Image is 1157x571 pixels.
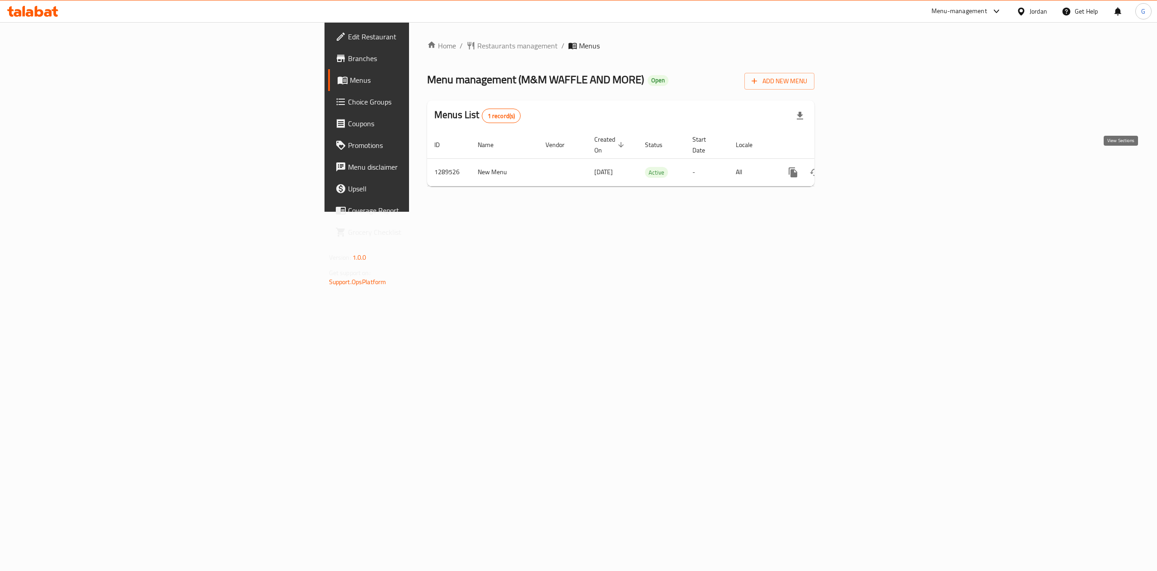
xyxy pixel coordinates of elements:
[348,31,511,42] span: Edit Restaurant
[692,134,718,156] span: Start Date
[729,158,775,186] td: All
[328,26,518,48] a: Edit Restaurant
[348,227,511,238] span: Grocery Checklist
[328,156,518,178] a: Menu disclaimer
[434,108,521,123] h2: Menus List
[348,53,511,64] span: Branches
[744,73,814,90] button: Add New Menu
[648,76,668,84] span: Open
[328,178,518,200] a: Upsell
[348,96,511,107] span: Choice Groups
[329,267,371,279] span: Get support on:
[478,139,505,150] span: Name
[561,40,564,51] li: /
[434,139,452,150] span: ID
[328,91,518,113] a: Choice Groups
[329,252,351,263] span: Version:
[328,200,518,221] a: Coverage Report
[804,162,826,183] button: Change Status
[546,139,576,150] span: Vendor
[328,69,518,91] a: Menus
[348,162,511,172] span: Menu disclaimer
[482,112,521,120] span: 1 record(s)
[328,221,518,243] a: Grocery Checklist
[329,276,386,288] a: Support.OpsPlatform
[645,139,674,150] span: Status
[328,113,518,134] a: Coupons
[594,134,627,156] span: Created On
[328,134,518,156] a: Promotions
[1141,6,1145,16] span: G
[685,158,729,186] td: -
[579,40,600,51] span: Menus
[482,109,521,123] div: Total records count
[789,105,811,127] div: Export file
[648,75,668,86] div: Open
[1030,6,1047,16] div: Jordan
[328,48,518,69] a: Branches
[645,167,668,178] span: Active
[348,205,511,216] span: Coverage Report
[348,183,511,194] span: Upsell
[594,166,613,178] span: [DATE]
[931,6,987,17] div: Menu-management
[427,69,644,90] span: Menu management ( M&M WAFFLE AND MORE )
[353,252,367,263] span: 1.0.0
[782,162,804,183] button: more
[736,139,764,150] span: Locale
[348,118,511,129] span: Coupons
[427,40,814,51] nav: breadcrumb
[752,76,807,87] span: Add New Menu
[775,131,876,159] th: Actions
[350,75,511,86] span: Menus
[427,131,876,186] table: enhanced table
[348,140,511,151] span: Promotions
